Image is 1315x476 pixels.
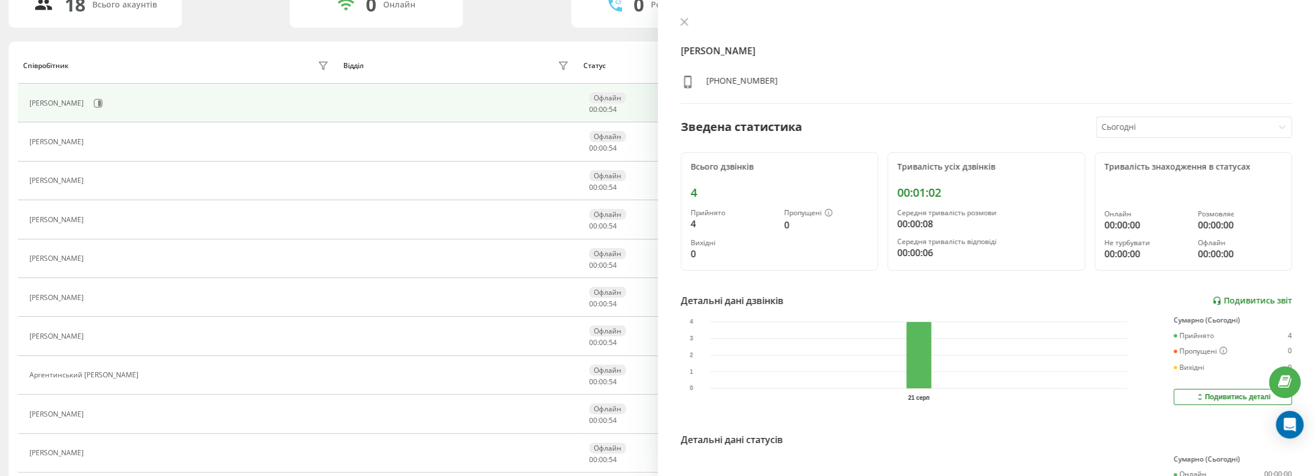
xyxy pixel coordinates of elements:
[691,247,775,261] div: 0
[681,433,783,447] div: Детальні дані статусів
[706,75,778,92] div: [PHONE_NUMBER]
[1198,218,1282,232] div: 00:00:00
[1288,363,1292,372] div: 0
[589,287,626,298] div: Офлайн
[691,239,775,247] div: Вихідні
[589,143,597,153] span: 00
[599,377,607,387] span: 00
[1174,389,1292,405] button: Подивитись деталі
[897,162,1076,172] div: Тривалість усіх дзвінків
[1195,392,1271,402] div: Подивитись деталі
[589,222,617,230] div: : :
[589,92,626,103] div: Офлайн
[599,338,607,347] span: 00
[784,209,868,218] div: Пропущені
[1174,363,1204,372] div: Вихідні
[23,62,69,70] div: Співробітник
[897,217,1076,231] div: 00:00:08
[897,238,1076,246] div: Середня тривалість відповіді
[1198,239,1282,247] div: Офлайн
[589,248,626,259] div: Офлайн
[589,104,597,114] span: 00
[589,378,617,386] div: : :
[784,218,868,232] div: 0
[589,209,626,220] div: Офлайн
[599,182,607,192] span: 00
[29,99,87,107] div: [PERSON_NAME]
[1104,162,1283,172] div: Тривалість знаходження в статусах
[589,260,597,270] span: 00
[1174,332,1214,340] div: Прийнято
[691,209,775,217] div: Прийнято
[343,62,364,70] div: Відділ
[29,216,87,224] div: [PERSON_NAME]
[609,338,617,347] span: 54
[1174,347,1227,356] div: Пропущені
[1288,347,1292,356] div: 0
[609,143,617,153] span: 54
[29,254,87,263] div: [PERSON_NAME]
[29,410,87,418] div: [PERSON_NAME]
[691,162,869,172] div: Всього дзвінків
[29,294,87,302] div: [PERSON_NAME]
[1198,210,1282,218] div: Розмовляє
[589,144,617,152] div: : :
[589,300,617,308] div: : :
[589,299,597,309] span: 00
[690,369,693,375] text: 1
[589,338,597,347] span: 00
[609,455,617,464] span: 54
[1104,239,1189,247] div: Не турбувати
[599,143,607,153] span: 00
[1276,411,1303,438] div: Open Intercom Messenger
[897,246,1076,260] div: 00:00:06
[609,377,617,387] span: 54
[589,182,597,192] span: 00
[1174,455,1292,463] div: Сумарно (Сьогодні)
[609,260,617,270] span: 54
[609,104,617,114] span: 54
[589,417,617,425] div: : :
[589,261,617,269] div: : :
[1104,218,1189,232] div: 00:00:00
[589,106,617,114] div: : :
[609,182,617,192] span: 54
[599,299,607,309] span: 00
[681,294,784,308] div: Детальні дані дзвінків
[690,319,693,325] text: 4
[908,395,929,401] text: 21 серп
[589,365,626,376] div: Офлайн
[897,209,1076,217] div: Середня тривалість розмови
[589,131,626,142] div: Офлайн
[599,104,607,114] span: 00
[691,186,869,200] div: 4
[1212,296,1292,306] a: Подивитись звіт
[609,221,617,231] span: 54
[589,415,597,425] span: 00
[589,221,597,231] span: 00
[681,44,1292,58] h4: [PERSON_NAME]
[589,339,617,347] div: : :
[589,183,617,192] div: : :
[589,443,626,453] div: Офлайн
[690,335,693,342] text: 3
[599,221,607,231] span: 00
[599,260,607,270] span: 00
[589,403,626,414] div: Офлайн
[1174,316,1292,324] div: Сумарно (Сьогодні)
[29,371,141,379] div: Аргентинський [PERSON_NAME]
[589,325,626,336] div: Офлайн
[29,138,87,146] div: [PERSON_NAME]
[1104,210,1189,218] div: Онлайн
[1198,247,1282,261] div: 00:00:00
[609,415,617,425] span: 54
[691,217,775,231] div: 4
[897,186,1076,200] div: 00:01:02
[681,118,802,136] div: Зведена статистика
[583,62,605,70] div: Статус
[29,332,87,340] div: [PERSON_NAME]
[589,455,597,464] span: 00
[609,299,617,309] span: 54
[690,352,693,358] text: 2
[29,177,87,185] div: [PERSON_NAME]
